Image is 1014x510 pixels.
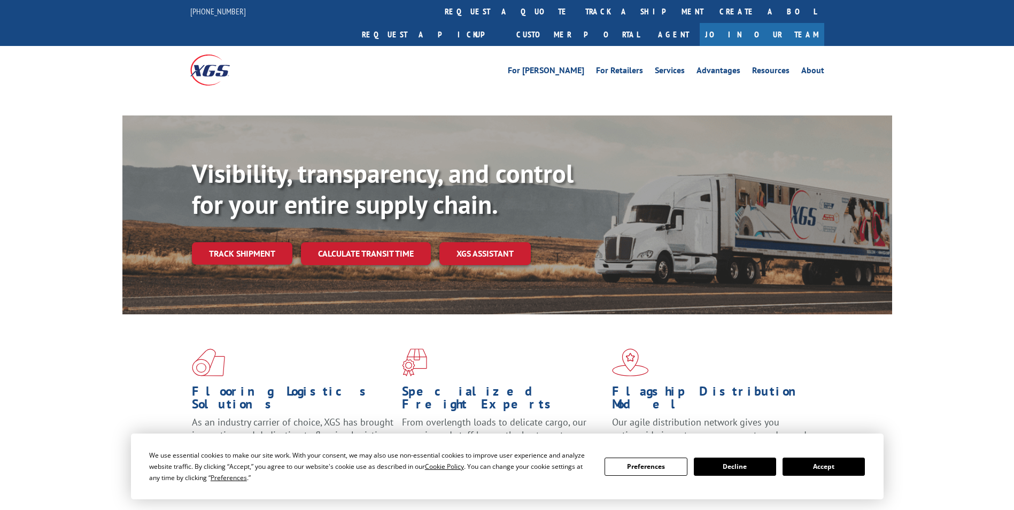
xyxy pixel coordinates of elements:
a: Resources [752,66,789,78]
a: Track shipment [192,242,292,265]
div: We use essential cookies to make our site work. With your consent, we may also use non-essential ... [149,450,592,483]
h1: Flooring Logistics Solutions [192,385,394,416]
img: xgs-icon-focused-on-flooring-red [402,349,427,376]
a: Request a pickup [354,23,508,46]
p: From overlength loads to delicate cargo, our experienced staff knows the best way to move your fr... [402,416,604,463]
a: For Retailers [596,66,643,78]
span: Preferences [211,473,247,482]
a: Advantages [696,66,740,78]
span: As an industry carrier of choice, XGS has brought innovation and dedication to flooring logistics... [192,416,393,454]
img: xgs-icon-flagship-distribution-model-red [612,349,649,376]
h1: Specialized Freight Experts [402,385,604,416]
a: For [PERSON_NAME] [508,66,584,78]
a: Services [655,66,685,78]
a: About [801,66,824,78]
span: Our agile distribution network gives you nationwide inventory management on demand. [612,416,809,441]
span: Cookie Policy [425,462,464,471]
a: Calculate transit time [301,242,431,265]
button: Decline [694,458,776,476]
button: Accept [783,458,865,476]
a: Agent [647,23,700,46]
h1: Flagship Distribution Model [612,385,814,416]
a: XGS ASSISTANT [439,242,531,265]
div: Cookie Consent Prompt [131,434,884,499]
img: xgs-icon-total-supply-chain-intelligence-red [192,349,225,376]
b: Visibility, transparency, and control for your entire supply chain. [192,157,574,221]
a: [PHONE_NUMBER] [190,6,246,17]
button: Preferences [605,458,687,476]
a: Customer Portal [508,23,647,46]
a: Join Our Team [700,23,824,46]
